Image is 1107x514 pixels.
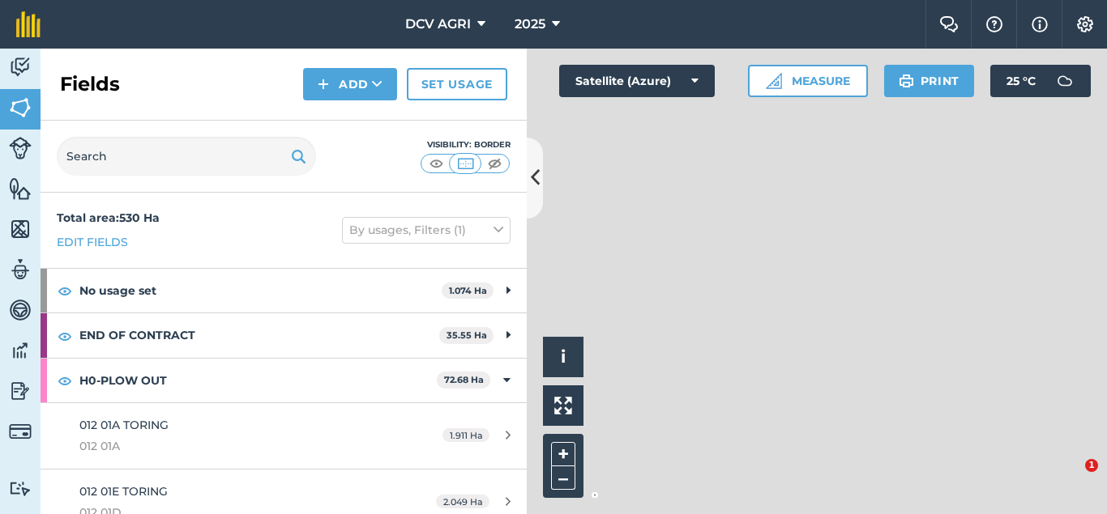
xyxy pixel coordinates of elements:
img: svg+xml;base64,PHN2ZyB4bWxucz0iaHR0cDovL3d3dy53My5vcmcvMjAwMC9zdmciIHdpZHRoPSIxOCIgaGVpZ2h0PSIyNC... [58,281,72,300]
button: i [543,337,583,377]
a: Set usage [407,68,507,100]
img: svg+xml;base64,PHN2ZyB4bWxucz0iaHR0cDovL3d3dy53My5vcmcvMjAwMC9zdmciIHdpZHRoPSI1MCIgaGVpZ2h0PSI0MC... [455,155,476,172]
span: 1 [1085,459,1098,472]
img: svg+xml;base64,PHN2ZyB4bWxucz0iaHR0cDovL3d3dy53My5vcmcvMjAwMC9zdmciIHdpZHRoPSIxNCIgaGVpZ2h0PSIyNC... [318,74,329,94]
strong: Total area : 530 Ha [57,210,160,225]
h2: Fields [60,71,120,97]
img: svg+xml;base64,PD94bWwgdmVyc2lvbj0iMS4wIiBlbmNvZGluZz0idXRmLTgiPz4KPCEtLSBHZW5lcmF0b3I6IEFkb2JlIE... [9,298,32,322]
button: Measure [748,65,868,97]
img: Two speech bubbles overlapping with the left bubble in the forefront [939,16,959,32]
img: svg+xml;base64,PD94bWwgdmVyc2lvbj0iMS4wIiBlbmNvZGluZz0idXRmLTgiPz4KPCEtLSBHZW5lcmF0b3I6IEFkb2JlIE... [9,338,32,363]
img: svg+xml;base64,PHN2ZyB4bWxucz0iaHR0cDovL3d3dy53My5vcmcvMjAwMC9zdmciIHdpZHRoPSI1MCIgaGVpZ2h0PSI0MC... [485,155,505,172]
span: DCV AGRI [405,15,471,34]
strong: 72.68 Ha [444,374,484,385]
img: svg+xml;base64,PHN2ZyB4bWxucz0iaHR0cDovL3d3dy53My5vcmcvMjAwMC9zdmciIHdpZHRoPSI1NiIgaGVpZ2h0PSI2MC... [9,176,32,201]
img: svg+xml;base64,PHN2ZyB4bWxucz0iaHR0cDovL3d3dy53My5vcmcvMjAwMC9zdmciIHdpZHRoPSIxNyIgaGVpZ2h0PSIxNy... [1032,15,1048,34]
input: Search [57,137,316,176]
button: 25 °C [990,65,1091,97]
img: svg+xml;base64,PHN2ZyB4bWxucz0iaHR0cDovL3d3dy53My5vcmcvMjAwMC9zdmciIHdpZHRoPSI1MCIgaGVpZ2h0PSI0MC... [426,155,447,172]
span: 2.049 Ha [436,495,489,508]
button: – [551,466,575,490]
img: fieldmargin Logo [16,11,41,37]
img: svg+xml;base64,PD94bWwgdmVyc2lvbj0iMS4wIiBlbmNvZGluZz0idXRmLTgiPz4KPCEtLSBHZW5lcmF0b3I6IEFkb2JlIE... [9,137,32,159]
span: 012 01A [79,437,384,455]
strong: 35.55 Ha [447,329,487,341]
div: Visibility: Border [420,138,511,151]
strong: No usage set [79,269,442,312]
strong: 1.074 Ha [449,285,487,296]
strong: H0-PLOW OUT [79,359,437,402]
img: svg+xml;base64,PHN2ZyB4bWxucz0iaHR0cDovL3d3dy53My5vcmcvMjAwMC9zdmciIHdpZHRoPSI1NiIgaGVpZ2h0PSI2MC... [9,217,32,241]
img: svg+xml;base64,PHN2ZyB4bWxucz0iaHR0cDovL3d3dy53My5vcmcvMjAwMC9zdmciIHdpZHRoPSIxOSIgaGVpZ2h0PSIyNC... [291,147,306,166]
strong: END OF CONTRACT [79,313,439,357]
span: 012 01A TORING [79,418,169,432]
a: 012 01A TORING012 01A1.911 Ha [41,403,527,469]
span: 25 ° C [1007,65,1036,97]
img: svg+xml;base64,PHN2ZyB4bWxucz0iaHR0cDovL3d3dy53My5vcmcvMjAwMC9zdmciIHdpZHRoPSIxOCIgaGVpZ2h0PSIyNC... [58,326,72,346]
img: svg+xml;base64,PHN2ZyB4bWxucz0iaHR0cDovL3d3dy53My5vcmcvMjAwMC9zdmciIHdpZHRoPSIxOSIgaGVpZ2h0PSIyNC... [899,71,914,91]
span: 012 01E TORING [79,484,168,499]
span: i [561,346,566,367]
img: svg+xml;base64,PD94bWwgdmVyc2lvbj0iMS4wIiBlbmNvZGluZz0idXRmLTgiPz4KPCEtLSBHZW5lcmF0b3I6IEFkb2JlIE... [1049,65,1081,97]
button: + [551,442,575,466]
img: svg+xml;base64,PD94bWwgdmVyc2lvbj0iMS4wIiBlbmNvZGluZz0idXRmLTgiPz4KPCEtLSBHZW5lcmF0b3I6IEFkb2JlIE... [9,420,32,443]
img: A cog icon [1075,16,1095,32]
img: A question mark icon [985,16,1004,32]
iframe: Intercom live chat [1052,459,1091,498]
img: svg+xml;base64,PD94bWwgdmVyc2lvbj0iMS4wIiBlbmNvZGluZz0idXRmLTgiPz4KPCEtLSBHZW5lcmF0b3I6IEFkb2JlIE... [9,379,32,403]
button: Print [884,65,975,97]
span: 2025 [515,15,545,34]
div: END OF CONTRACT35.55 Ha [41,313,527,357]
button: By usages, Filters (1) [342,217,511,243]
img: svg+xml;base64,PHN2ZyB4bWxucz0iaHR0cDovL3d3dy53My5vcmcvMjAwMC9zdmciIHdpZHRoPSI1NiIgaGVpZ2h0PSI2MC... [9,96,32,120]
img: svg+xml;base64,PD94bWwgdmVyc2lvbj0iMS4wIiBlbmNvZGluZz0idXRmLTgiPz4KPCEtLSBHZW5lcmF0b3I6IEFkb2JlIE... [9,55,32,79]
a: Edit fields [57,233,128,251]
div: H0-PLOW OUT72.68 Ha [41,359,527,402]
button: Add [303,68,397,100]
button: Satellite (Azure) [559,65,715,97]
img: svg+xml;base64,PD94bWwgdmVyc2lvbj0iMS4wIiBlbmNvZGluZz0idXRmLTgiPz4KPCEtLSBHZW5lcmF0b3I6IEFkb2JlIE... [9,481,32,496]
span: 1.911 Ha [442,428,489,442]
img: Four arrows, one pointing top left, one top right, one bottom right and the last bottom left [554,397,572,414]
img: svg+xml;base64,PD94bWwgdmVyc2lvbj0iMS4wIiBlbmNvZGluZz0idXRmLTgiPz4KPCEtLSBHZW5lcmF0b3I6IEFkb2JlIE... [9,257,32,282]
div: No usage set1.074 Ha [41,269,527,312]
img: Ruler icon [766,73,782,89]
img: svg+xml;base64,PHN2ZyB4bWxucz0iaHR0cDovL3d3dy53My5vcmcvMjAwMC9zdmciIHdpZHRoPSIxOCIgaGVpZ2h0PSIyNC... [58,371,72,390]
